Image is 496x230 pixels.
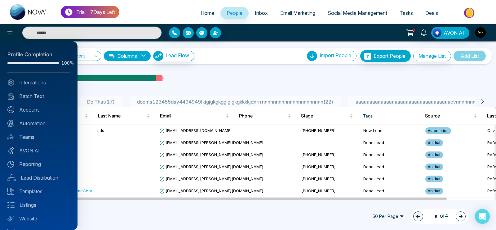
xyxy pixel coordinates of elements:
img: Integrated.svg [7,79,14,86]
img: Website.svg [7,215,14,222]
div: Profile Completion [7,51,70,59]
a: Integrations [7,79,70,86]
a: Batch Text [7,92,70,100]
div: Open Intercom Messenger [475,209,490,224]
img: Lead-dist.svg [7,174,16,181]
a: Templates [7,188,70,195]
a: Account [7,106,70,113]
img: Reporting.svg [7,161,14,168]
a: Reporting [7,160,70,168]
span: 100% [61,61,70,65]
a: Listings [7,201,70,209]
img: Avon-AI.svg [7,147,14,154]
a: Lead Distribution [7,174,70,181]
img: batch_text_white.png [7,93,14,100]
img: Templates.svg [7,188,14,195]
a: Website [7,215,70,222]
img: team.svg [7,134,14,140]
a: AVON AI [7,147,70,154]
img: Automation.svg [7,120,14,127]
a: Automation [7,120,70,127]
img: Listings.svg [7,202,15,208]
img: Account.svg [7,106,14,113]
a: Teams [7,133,70,141]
